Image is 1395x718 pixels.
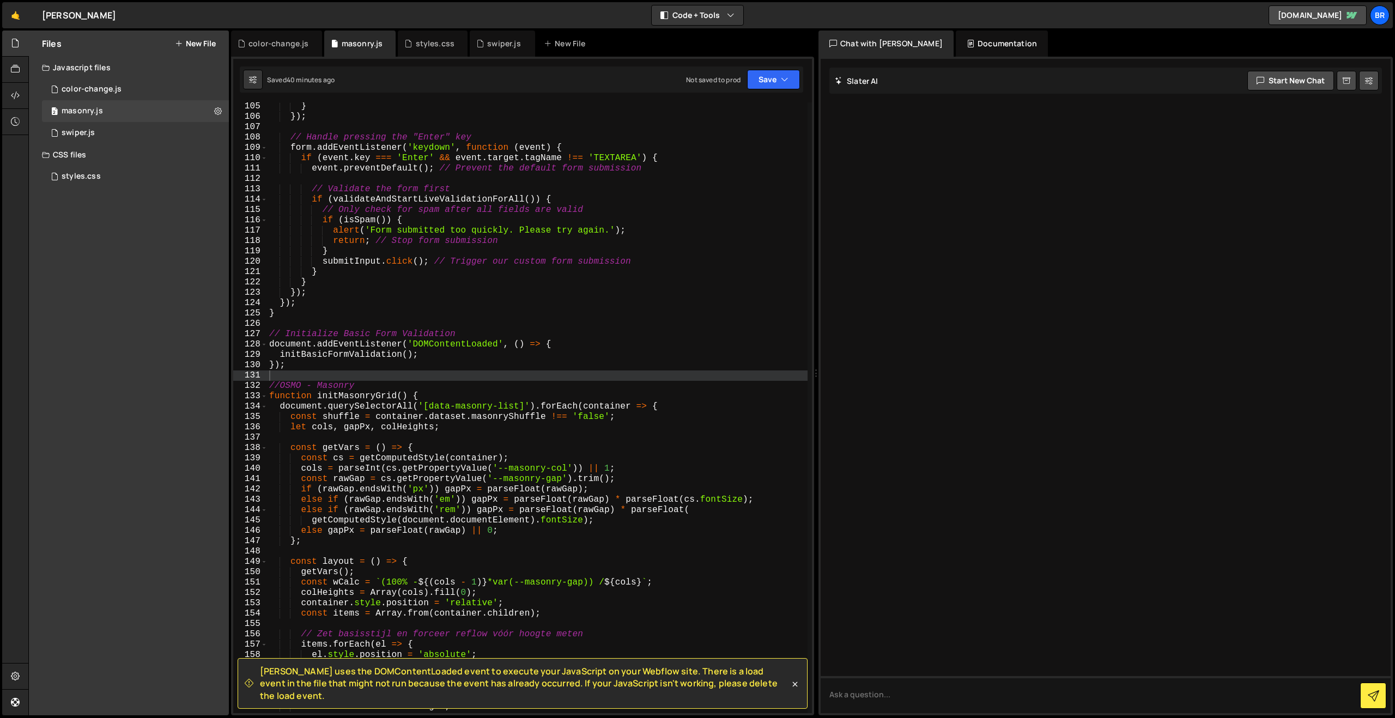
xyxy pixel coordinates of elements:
[1247,71,1334,90] button: Start new chat
[233,153,268,163] div: 110
[686,75,741,84] div: Not saved to prod
[233,236,268,246] div: 118
[233,702,268,712] div: 163
[233,412,268,422] div: 135
[233,567,268,577] div: 150
[29,57,229,78] div: Javascript files
[747,70,800,89] button: Save
[233,226,268,236] div: 117
[233,495,268,505] div: 143
[233,257,268,267] div: 120
[233,640,268,650] div: 157
[233,619,268,629] div: 155
[956,31,1048,57] div: Documentation
[42,122,229,144] div: swiper.js
[233,588,268,598] div: 152
[233,464,268,474] div: 140
[42,78,229,100] div: 16297/44719.js
[233,360,268,370] div: 130
[233,370,268,381] div: 131
[62,172,101,181] div: styles.css
[233,650,268,660] div: 158
[233,350,268,360] div: 129
[175,39,216,48] button: New File
[62,84,122,94] div: color-change.js
[233,515,268,526] div: 145
[233,194,268,205] div: 114
[652,5,743,25] button: Code + Tools
[233,132,268,143] div: 108
[835,76,878,86] h2: Slater AI
[233,174,268,184] div: 112
[233,308,268,319] div: 125
[42,9,116,22] div: [PERSON_NAME]
[1370,5,1390,25] a: Br
[233,629,268,640] div: 156
[233,681,268,691] div: 161
[42,166,229,187] div: 16297/44027.css
[233,546,268,557] div: 148
[233,215,268,226] div: 116
[233,557,268,567] div: 149
[233,205,268,215] div: 115
[233,267,268,277] div: 121
[233,288,268,298] div: 123
[62,106,103,116] div: masonry.js
[233,277,268,288] div: 122
[260,665,790,702] span: [PERSON_NAME] uses the DOMContentLoaded event to execute your JavaScript on your Webflow site. Th...
[233,433,268,443] div: 137
[233,484,268,495] div: 142
[233,143,268,153] div: 109
[233,246,268,257] div: 119
[233,474,268,484] div: 141
[233,660,268,671] div: 159
[233,422,268,433] div: 136
[342,38,383,49] div: masonry.js
[818,31,954,57] div: Chat with [PERSON_NAME]
[233,536,268,546] div: 147
[1269,5,1367,25] a: [DOMAIN_NAME]
[42,38,62,50] h2: Files
[233,505,268,515] div: 144
[233,453,268,464] div: 139
[233,598,268,609] div: 153
[233,391,268,401] div: 133
[51,108,58,117] span: 2
[233,401,268,412] div: 134
[233,609,268,619] div: 154
[233,671,268,681] div: 160
[233,339,268,350] div: 128
[233,691,268,702] div: 162
[233,163,268,174] div: 111
[233,443,268,453] div: 138
[233,298,268,308] div: 124
[233,577,268,588] div: 151
[544,38,590,49] div: New File
[233,381,268,391] div: 132
[2,2,29,28] a: 🤙
[248,38,308,49] div: color-change.js
[487,38,520,49] div: swiper.js
[233,526,268,536] div: 146
[233,101,268,112] div: 105
[233,184,268,194] div: 113
[233,112,268,122] div: 106
[287,75,335,84] div: 40 minutes ago
[42,100,229,122] div: 16297/44199.js
[29,144,229,166] div: CSS files
[233,329,268,339] div: 127
[267,75,335,84] div: Saved
[233,319,268,329] div: 126
[233,122,268,132] div: 107
[416,38,455,49] div: styles.css
[62,128,95,138] div: swiper.js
